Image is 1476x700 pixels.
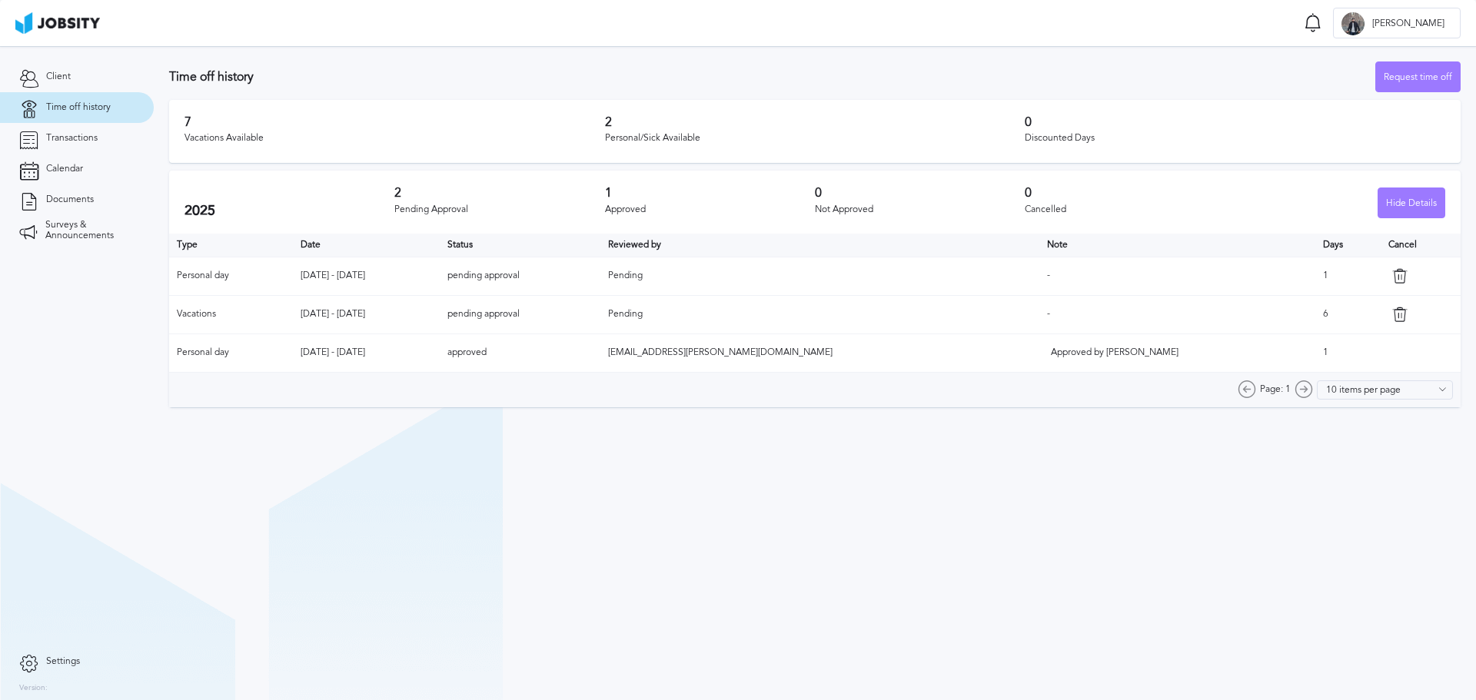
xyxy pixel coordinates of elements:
img: ab4bad089aa723f57921c736e9817d99.png [15,12,100,34]
h3: 2 [394,186,604,200]
td: 6 [1315,295,1380,333]
td: Vacations [169,295,293,333]
td: 1 [1315,333,1380,372]
span: Page: 1 [1260,384,1291,395]
button: Hide Details [1378,187,1445,218]
div: Pending Approval [394,204,604,215]
span: Documents [46,194,94,205]
td: 1 [1315,257,1380,295]
span: Surveys & Announcements [45,220,135,241]
th: Toggle SortBy [1039,234,1315,257]
span: Time off history [46,102,111,113]
div: Discounted Days [1025,133,1445,144]
td: [DATE] - [DATE] [293,257,440,295]
div: Hide Details [1378,188,1444,219]
th: Days [1315,234,1380,257]
div: Cancelled [1025,204,1235,215]
span: - [1047,308,1050,319]
label: Version: [19,684,48,693]
button: Request time off [1375,61,1461,92]
th: Cancel [1381,234,1461,257]
div: J [1341,12,1365,35]
h3: Time off history [169,70,1375,84]
td: pending approval [440,257,600,295]
div: Personal/Sick Available [605,133,1026,144]
span: - [1047,270,1050,280]
th: Type [169,234,293,257]
h3: 1 [605,186,815,200]
th: Toggle SortBy [440,234,600,257]
span: Pending [608,308,643,319]
h3: 0 [815,186,1025,200]
h3: 0 [1025,186,1235,200]
h3: 0 [1025,115,1445,129]
td: [DATE] - [DATE] [293,295,440,333]
td: approved [440,333,600,372]
span: Pending [608,270,643,280]
div: Vacations Available [184,133,605,144]
td: [DATE] - [DATE] [293,333,440,372]
h3: 7 [184,115,605,129]
td: pending approval [440,295,600,333]
div: Not Approved [815,204,1025,215]
div: Approved [605,204,815,215]
h3: 2 [605,115,1026,129]
button: J[PERSON_NAME] [1333,8,1461,38]
td: Personal day [169,257,293,295]
div: Approved by [PERSON_NAME] [1051,347,1205,358]
div: Request time off [1376,62,1460,93]
th: Toggle SortBy [600,234,1040,257]
span: [EMAIL_ADDRESS][PERSON_NAME][DOMAIN_NAME] [608,347,833,357]
span: Transactions [46,133,98,144]
span: [PERSON_NAME] [1365,18,1452,29]
span: Settings [46,656,80,667]
th: Toggle SortBy [293,234,440,257]
span: Client [46,71,71,82]
h2: 2025 [184,203,394,219]
span: Calendar [46,164,83,174]
td: Personal day [169,333,293,372]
